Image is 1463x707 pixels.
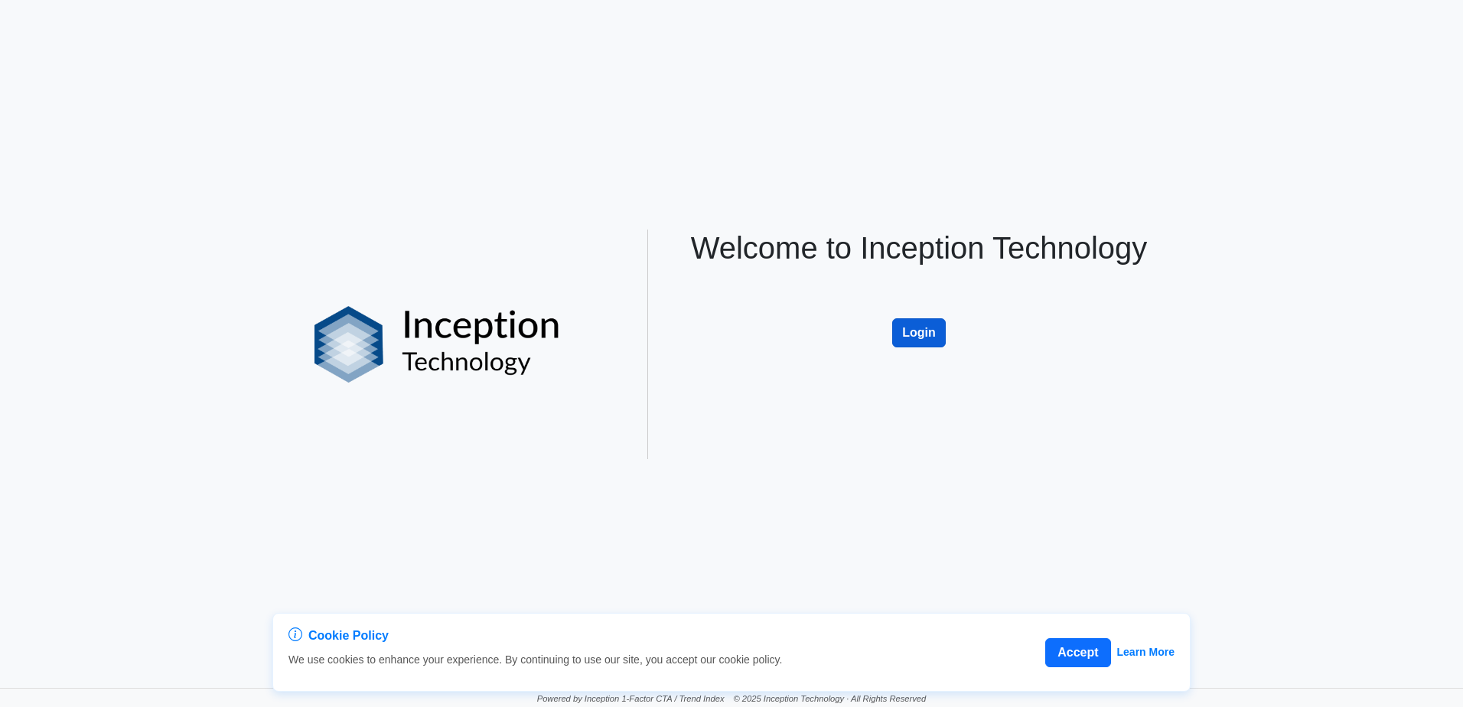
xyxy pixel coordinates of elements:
[288,652,782,668] p: We use cookies to enhance your experience. By continuing to use our site, you accept our cookie p...
[676,230,1162,266] h1: Welcome to Inception Technology
[1045,638,1110,667] button: Accept
[1117,644,1175,660] a: Learn More
[892,302,946,315] a: Login
[308,627,389,645] span: Cookie Policy
[892,318,946,347] button: Login
[314,306,560,383] img: logo%20black.png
